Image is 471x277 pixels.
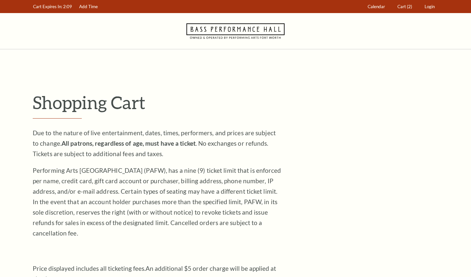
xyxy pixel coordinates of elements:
p: Shopping Cart [33,92,438,113]
p: Performing Arts [GEOGRAPHIC_DATA] (PAFW), has a nine (9) ticket limit that is enforced per name, ... [33,165,281,238]
a: Login [422,0,438,13]
a: Add Time [76,0,101,13]
span: 2:09 [63,4,72,9]
span: Login [425,4,435,9]
span: (2) [407,4,412,9]
span: Cart [397,4,406,9]
strong: All patrons, regardless of age, must have a ticket [61,139,196,147]
span: Calendar [368,4,385,9]
span: Due to the nature of live entertainment, dates, times, performers, and prices are subject to chan... [33,129,276,157]
span: Cart Expires In: [33,4,62,9]
a: Cart (2) [394,0,415,13]
a: Calendar [365,0,388,13]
